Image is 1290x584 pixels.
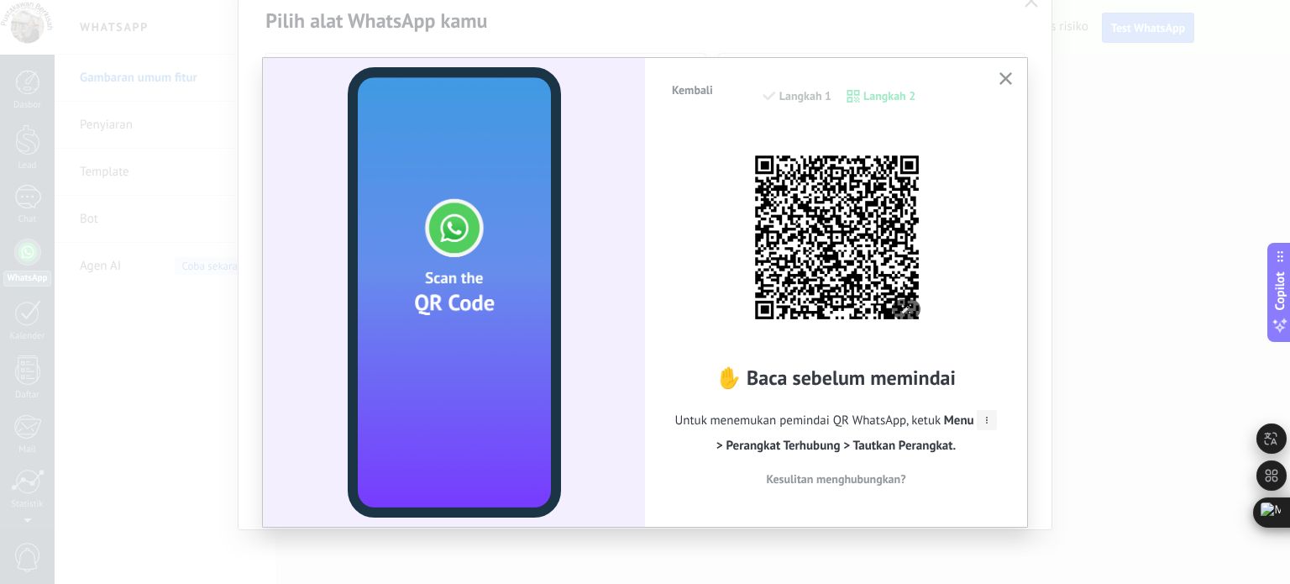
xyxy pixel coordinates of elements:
[744,145,929,329] img: w5cWoC0GlyGAAAAAElFTkSuQmCC
[1272,271,1288,310] span: Copilot
[944,413,998,429] span: Menu
[670,466,1002,492] button: Kesulitan menghubungkan?
[716,413,998,454] span: > Perangkat Terhubung > Tautkan Perangkat.
[672,84,713,96] span: Kembali
[664,77,721,103] button: Kembali
[670,365,1002,391] h2: ✋ Baca sebelum memindai
[766,473,905,485] span: Kesulitan menghubungkan?
[670,408,1002,459] span: Untuk menemukan pemindai QR WhatsApp, ketuk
